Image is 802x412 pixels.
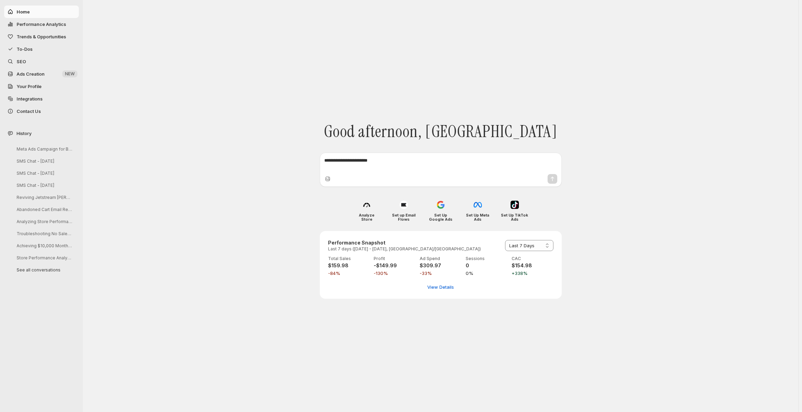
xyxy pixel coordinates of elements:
p: Sessions [466,256,507,261]
span: To-Dos [17,46,32,52]
span: -33% [420,270,461,277]
span: Performance Analytics [17,21,66,27]
button: SMS Chat - [DATE] [11,180,77,191]
button: Store Performance Analysis and Recommendations [11,252,77,263]
h3: Performance Snapshot [328,239,481,246]
span: Integrations [17,96,43,102]
p: CAC [512,256,553,261]
img: Set Up TikTok Ads icon [511,201,519,209]
button: Meta Ads Campaign for Best Product [11,144,77,154]
p: Last 7 days ([DATE] - [DATE], [GEOGRAPHIC_DATA]/[GEOGRAPHIC_DATA]) [328,246,481,252]
span: View Details [427,284,454,290]
button: To-Dos [4,43,79,55]
h4: Set Up Google Ads [427,213,454,221]
button: Home [4,6,79,18]
button: Trends & Opportunities [4,30,79,43]
button: Analyzing Store Performance for Sales Issues [11,216,77,227]
button: Abandoned Cart Email Recovery Strategy [11,204,77,215]
a: Integrations [4,93,79,105]
button: SMS Chat - [DATE] [11,156,77,166]
h4: $309.97 [420,262,461,269]
button: Reviving Jetstream [PERSON_NAME] [11,192,77,203]
span: 0% [466,270,507,277]
p: Total Sales [328,256,370,261]
button: Contact Us [4,105,79,117]
button: Upload image [324,175,331,182]
button: See all conversations [11,265,77,275]
button: Ads Creation [4,68,79,80]
span: -84% [328,270,370,277]
span: Your Profile [17,84,41,89]
span: History [17,130,31,137]
p: Profit [374,256,416,261]
button: Achieving $10,000 Monthly Sales Goal [11,240,77,251]
span: +338% [512,270,553,277]
button: Troubleshooting No Sales Issue [11,228,77,239]
h4: Set up Email Flows [390,213,417,221]
span: SEO [17,59,26,64]
img: Set Up Google Ads icon [437,201,445,209]
span: Good afternoon, [GEOGRAPHIC_DATA] [324,122,557,142]
h4: $154.98 [512,262,553,269]
a: SEO [4,55,79,68]
h4: -$149.99 [374,262,416,269]
img: Set up Email Flows icon [400,201,408,209]
h4: $159.98 [328,262,370,269]
button: SMS Chat - [DATE] [11,168,77,179]
h4: 0 [466,262,507,269]
button: View detailed performance [423,281,458,293]
span: Trends & Opportunities [17,34,66,39]
span: Contact Us [17,108,41,114]
span: NEW [65,71,75,77]
h4: Set Up Meta Ads [464,213,491,221]
img: Set Up Meta Ads icon [474,201,482,209]
a: Your Profile [4,80,79,93]
span: Ads Creation [17,71,45,77]
span: Home [17,9,30,15]
span: -130% [374,270,416,277]
p: Ad Spend [420,256,461,261]
button: Performance Analytics [4,18,79,30]
h4: Set Up TikTok Ads [501,213,528,221]
h4: Analyze Store [353,213,380,221]
img: Analyze Store icon [363,201,371,209]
